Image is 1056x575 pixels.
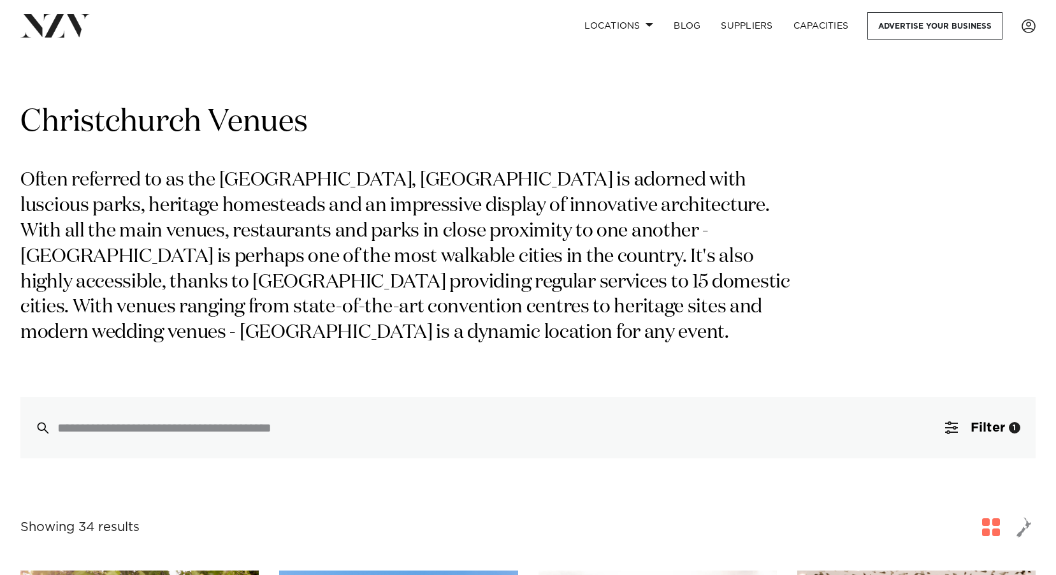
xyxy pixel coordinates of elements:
button: Filter1 [930,397,1036,458]
a: Locations [574,12,663,40]
a: Capacities [783,12,859,40]
p: Often referred to as the [GEOGRAPHIC_DATA], [GEOGRAPHIC_DATA] is adorned with luscious parks, her... [20,168,808,346]
div: Showing 34 results [20,518,140,537]
div: 1 [1009,422,1020,433]
img: nzv-logo.png [20,14,90,37]
a: Advertise your business [867,12,1002,40]
h1: Christchurch Venues [20,103,1036,143]
span: Filter [971,421,1005,434]
a: SUPPLIERS [711,12,783,40]
a: BLOG [663,12,711,40]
